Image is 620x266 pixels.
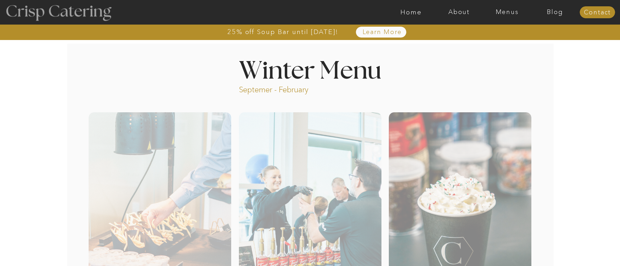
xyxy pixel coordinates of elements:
a: Home [387,9,435,16]
h1: Winter Menu [213,59,407,80]
a: Learn More [346,29,418,36]
p: Septemer - February [239,85,335,93]
a: Blog [531,9,579,16]
a: 25% off Soup Bar until [DATE]! [202,28,364,35]
a: Contact [580,9,615,16]
a: Menus [483,9,531,16]
a: About [435,9,483,16]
